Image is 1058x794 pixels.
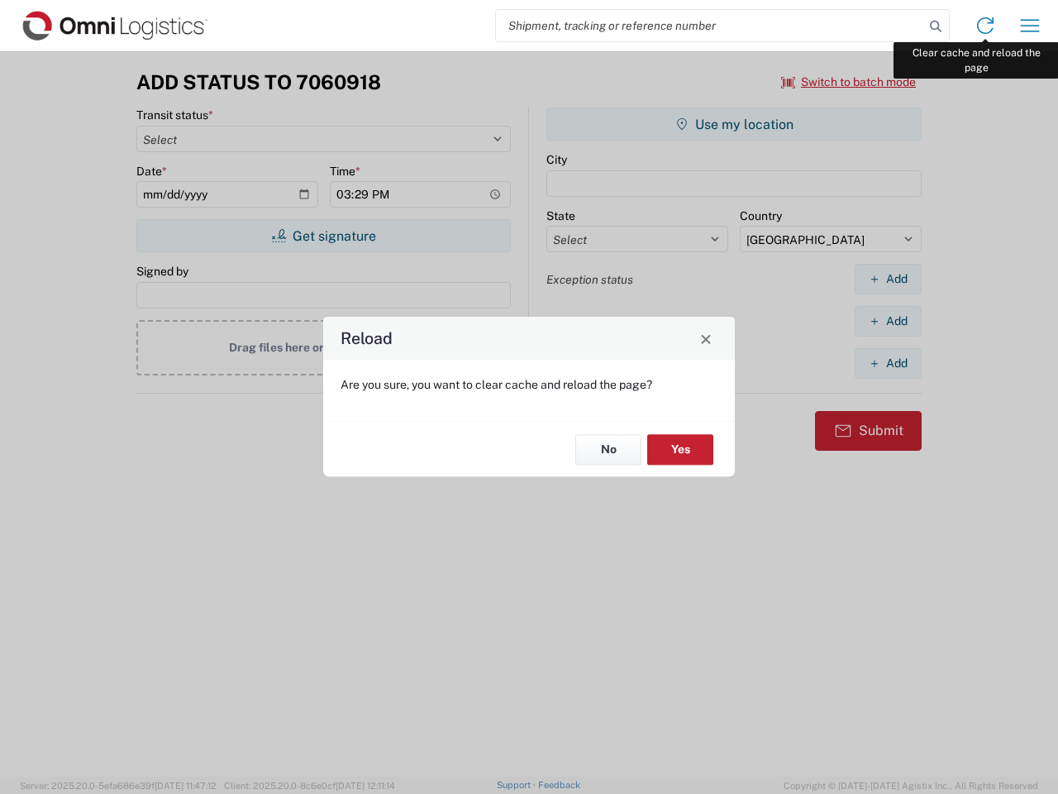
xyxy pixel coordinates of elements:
input: Shipment, tracking or reference number [496,10,924,41]
button: Yes [647,434,713,465]
button: Close [694,327,717,350]
p: Are you sure, you want to clear cache and reload the page? [341,377,717,392]
button: No [575,434,641,465]
h4: Reload [341,327,393,351]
